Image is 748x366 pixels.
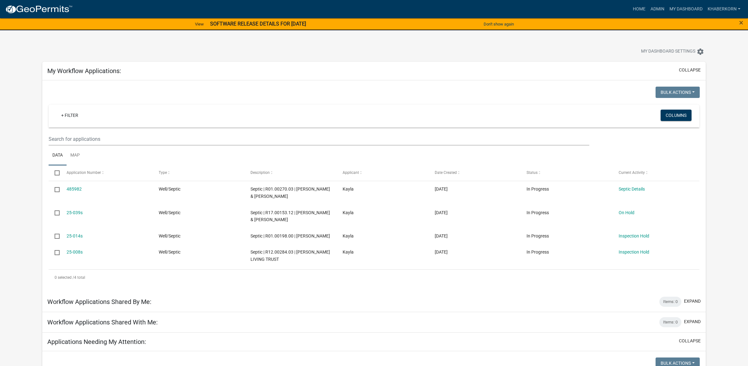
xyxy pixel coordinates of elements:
[435,233,448,238] span: 05/23/2025
[153,165,245,180] datatable-header-cell: Type
[527,186,549,192] span: In Progress
[42,80,706,292] div: collapse
[667,3,705,15] a: My Dashboard
[679,67,701,73] button: collapse
[481,19,516,29] button: Don't show again
[159,210,180,215] span: Well/Septic
[67,210,83,215] a: 25-039s
[636,45,709,58] button: My Dashboard Settingssettings
[250,186,330,199] span: Septic | R01.00270.03 | MICHAL S & ALYSON D ALBERS
[659,297,681,307] div: Items: 0
[55,275,74,280] span: 0 selected /
[435,249,448,254] span: 05/01/2025
[47,67,121,75] h5: My Workflow Applications:
[244,165,337,180] datatable-header-cell: Description
[343,249,354,254] span: Kayla
[337,165,429,180] datatable-header-cell: Applicant
[61,165,153,180] datatable-header-cell: Application Number
[56,110,83,121] a: + Filter
[435,186,448,192] span: 09/30/2025
[739,19,743,26] button: Close
[250,249,330,262] span: Septic | R12.00284.03 | DONDLINGER LIVING TRUST
[47,318,158,326] h5: Workflow Applications Shared With Me:
[684,298,701,305] button: expand
[435,210,448,215] span: 08/08/2025
[659,317,681,327] div: Items: 0
[613,165,705,180] datatable-header-cell: Current Activity
[159,249,180,254] span: Well/Septic
[159,233,180,238] span: Well/Septic
[697,48,704,55] i: settings
[619,249,649,254] a: Inspection Hold
[619,210,634,215] a: On Hold
[47,338,146,346] h5: Applications Needing My Attention:
[429,165,521,180] datatable-header-cell: Date Created
[630,3,648,15] a: Home
[67,186,82,192] a: 485982
[527,249,549,254] span: In Progress
[619,186,645,192] a: Septic Details
[250,170,270,175] span: Description
[250,233,330,238] span: Septic | R01.00198.00 | LLOYD A BUDENSIEK
[250,210,330,222] span: Septic | R17.00153.12 | RUSSELL & ASHLEY RILEY
[648,3,667,15] a: Admin
[159,170,167,175] span: Type
[67,233,83,238] a: 25-014s
[527,210,549,215] span: In Progress
[656,87,700,98] button: Bulk Actions
[67,170,101,175] span: Application Number
[641,48,695,55] span: My Dashboard Settings
[192,19,206,29] a: View
[739,18,743,27] span: ×
[343,233,354,238] span: Kayla
[343,186,354,192] span: Kayla
[679,338,701,344] button: collapse
[343,170,359,175] span: Applicant
[619,170,645,175] span: Current Activity
[49,146,67,166] a: Data
[661,110,692,121] button: Columns
[619,233,649,238] a: Inspection Hold
[49,270,700,285] div: 4 total
[527,170,538,175] span: Status
[47,298,151,306] h5: Workflow Applications Shared By Me:
[210,21,306,27] strong: SOFTWARE RELEASE DETAILS FOR [DATE]
[435,170,457,175] span: Date Created
[159,186,180,192] span: Well/Septic
[343,210,354,215] span: Kayla
[49,133,590,146] input: Search for applications
[527,233,549,238] span: In Progress
[49,165,61,180] datatable-header-cell: Select
[67,249,83,254] a: 25-008s
[521,165,613,180] datatable-header-cell: Status
[705,3,743,15] a: khaberkorn
[67,146,84,166] a: Map
[684,318,701,325] button: expand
